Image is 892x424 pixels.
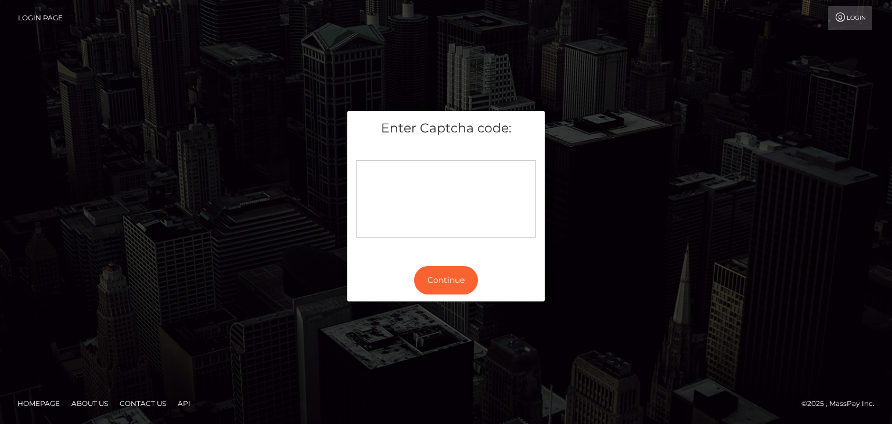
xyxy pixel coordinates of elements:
[828,6,872,30] a: Login
[173,394,195,412] a: API
[414,266,478,294] button: Continue
[801,397,883,410] div: © 2025 , MassPay Inc.
[67,394,113,412] a: About Us
[356,120,536,138] h5: Enter Captcha code:
[115,394,171,412] a: Contact Us
[18,6,63,30] a: Login Page
[13,394,64,412] a: Homepage
[356,160,536,238] div: Captcha widget loading...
